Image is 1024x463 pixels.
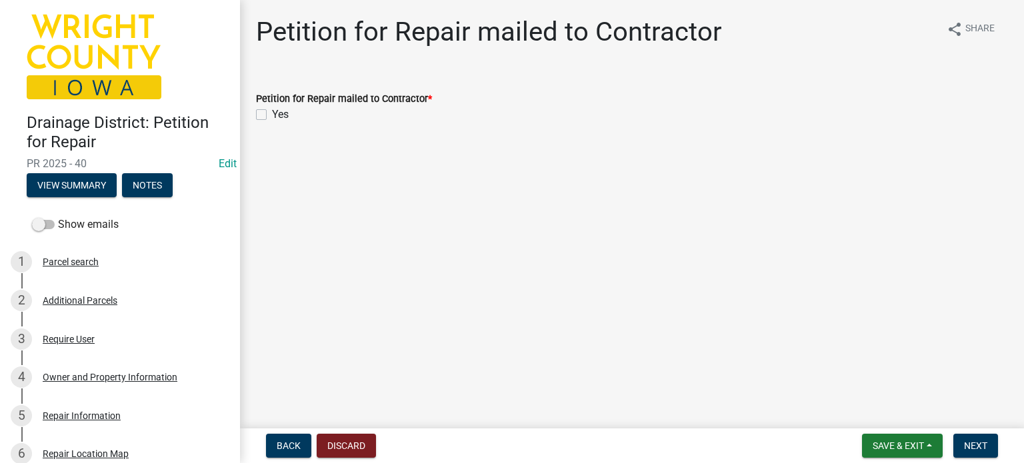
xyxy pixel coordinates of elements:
[219,157,237,170] a: Edit
[272,107,289,123] label: Yes
[256,16,722,48] h1: Petition for Repair mailed to Contractor
[43,411,121,420] div: Repair Information
[27,181,117,191] wm-modal-confirm: Summary
[43,296,117,305] div: Additional Parcels
[11,251,32,272] div: 1
[873,440,924,451] span: Save & Exit
[11,366,32,388] div: 4
[11,290,32,311] div: 2
[317,434,376,458] button: Discard
[27,14,161,99] img: Wright County, Iowa
[122,173,173,197] button: Notes
[947,21,963,37] i: share
[936,16,1005,42] button: shareShare
[266,434,311,458] button: Back
[11,328,32,350] div: 3
[277,440,301,451] span: Back
[27,113,229,152] h4: Drainage District: Petition for Repair
[43,449,129,458] div: Repair Location Map
[965,21,995,37] span: Share
[27,173,117,197] button: View Summary
[43,372,177,382] div: Owner and Property Information
[953,434,998,458] button: Next
[122,181,173,191] wm-modal-confirm: Notes
[219,157,237,170] wm-modal-confirm: Edit Application Number
[43,334,95,344] div: Require User
[862,434,943,458] button: Save & Exit
[11,405,32,426] div: 5
[32,217,119,232] label: Show emails
[964,440,987,451] span: Next
[43,257,99,266] div: Parcel search
[27,157,213,170] span: PR 2025 - 40
[256,95,432,104] label: Petition for Repair mailed to Contractor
